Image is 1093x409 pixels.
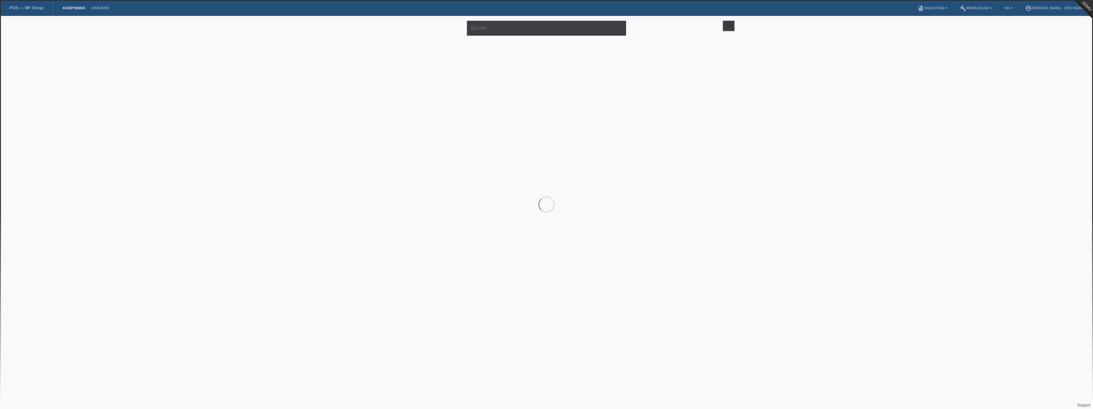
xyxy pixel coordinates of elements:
i: build [960,5,966,11]
a: Kund*innen [60,6,88,10]
a: account_circle[PERSON_NAME] - LIPO Demo ▾ [1022,6,1090,10]
input: Suche... [467,21,626,36]
i: filter_list [725,22,732,29]
i: book [918,5,924,11]
i: account_circle [1025,5,1032,11]
a: bookAnleitung ▾ [914,6,950,10]
a: buildWerkzeuge ▾ [957,6,995,10]
a: Einkäufe [88,6,112,10]
a: POS — MF Group [10,5,43,10]
a: DE ▾ [1002,6,1016,10]
a: Support [1077,403,1090,407]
